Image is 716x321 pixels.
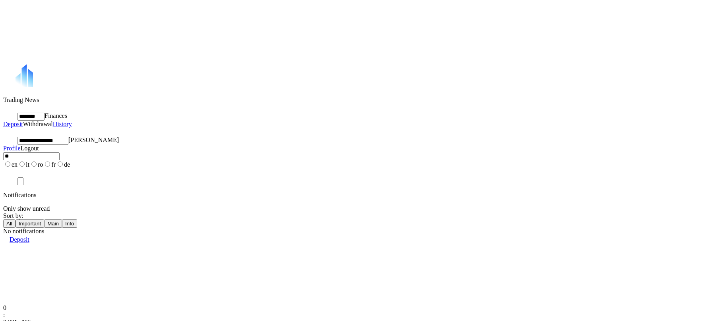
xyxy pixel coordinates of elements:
input: [PERSON_NAME] [17,137,68,145]
input: Finances [17,113,45,121]
a: Profile [3,145,21,152]
img: LOGO [3,64,45,95]
button: All [3,219,16,228]
button: Info [62,219,77,228]
span: Only show unread [3,205,50,212]
label: de [56,161,70,168]
input: en [5,161,10,167]
div: No notifications [3,228,713,235]
label: Trading News [3,96,39,103]
span: Finances [45,112,67,119]
a: LOGO [3,64,713,96]
input: fr [45,161,50,167]
button: Important [16,219,44,228]
span: [PERSON_NAME] [68,136,119,143]
label: ro [29,161,43,168]
label: fr [43,161,56,168]
input: de [58,161,63,167]
label: it [17,161,29,168]
p: Notifications [3,192,713,199]
button: Main [44,219,62,228]
span: : [3,311,5,318]
span: Sort by: [3,212,23,219]
a: Deposit [3,236,29,243]
a: History [53,121,72,127]
label: en [3,161,17,168]
input: ro [31,161,37,167]
input: it [19,161,25,167]
label: Withdrawal [23,121,53,127]
a: Deposit [3,121,23,127]
label: Logout [21,145,39,152]
div: 0 [3,304,713,311]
